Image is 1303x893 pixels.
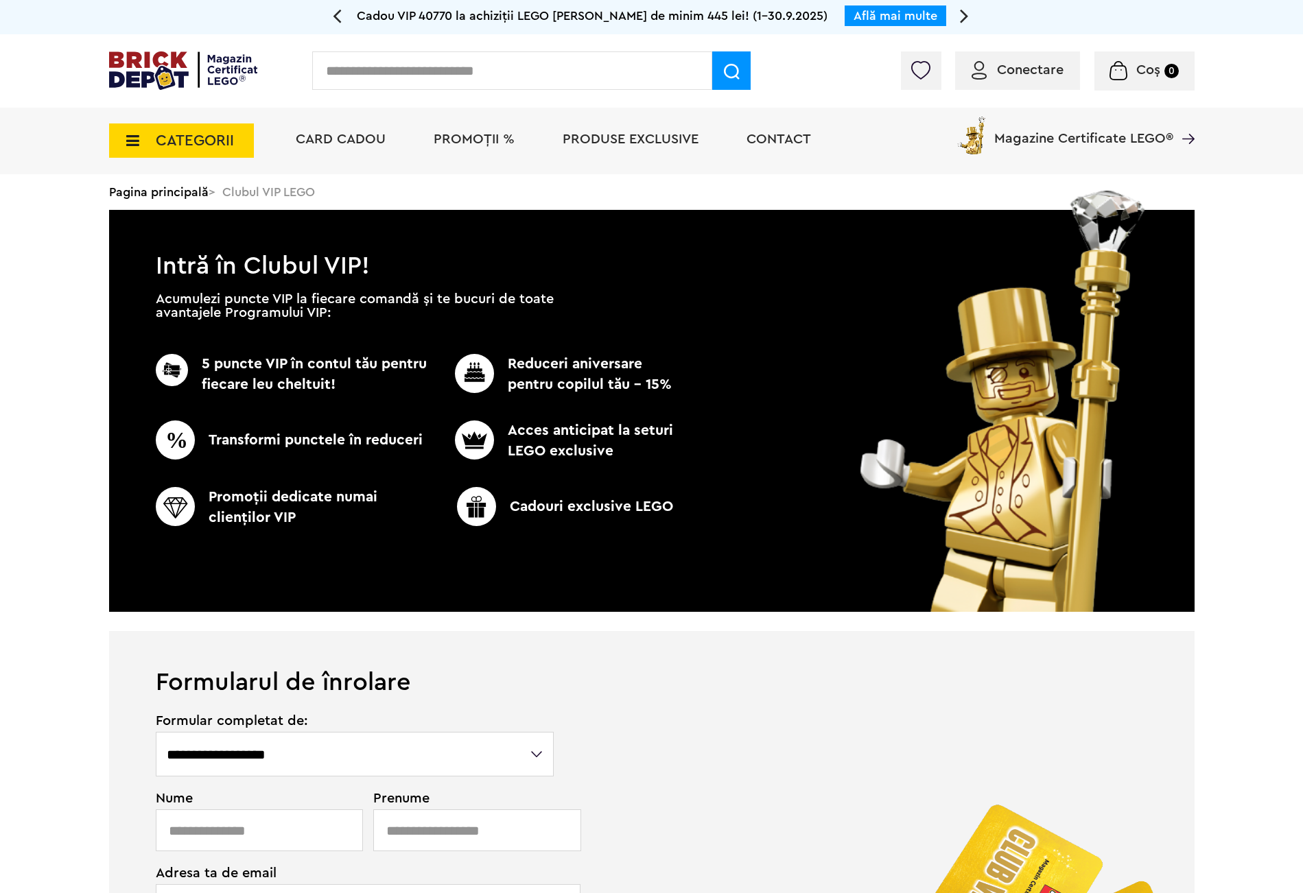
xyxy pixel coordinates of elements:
span: Nume [156,791,356,805]
a: Card Cadou [296,132,386,146]
div: > Clubul VIP LEGO [109,174,1195,210]
span: CATEGORII [156,133,234,148]
a: Află mai multe [854,10,937,22]
span: Magazine Certificate LEGO® [994,114,1173,145]
a: Pagina principală [109,186,209,198]
p: Transformi punctele în reduceri [156,420,432,460]
p: Cadouri exclusive LEGO [427,487,703,526]
h1: Intră în Clubul VIP! [109,210,1195,273]
p: Promoţii dedicate numai clienţilor VIP [156,487,432,528]
p: 5 puncte VIP în contul tău pentru fiecare leu cheltuit! [156,354,432,395]
span: Adresa ta de email [156,866,556,880]
img: CC_BD_Green_chek_mark [457,487,496,526]
p: Acces anticipat la seturi LEGO exclusive [432,420,678,462]
a: Contact [747,132,811,146]
span: Prenume [373,791,556,805]
small: 0 [1164,64,1179,78]
a: PROMOȚII % [434,132,515,146]
img: CC_BD_Green_chek_mark [156,420,195,460]
a: Magazine Certificate LEGO® [1173,114,1195,128]
h1: Formularul de înrolare [109,631,1195,695]
span: Conectare [997,63,1064,77]
a: Conectare [972,63,1064,77]
span: Coș [1136,63,1160,77]
span: Cadou VIP 40770 la achiziții LEGO [PERSON_NAME] de minim 445 lei! (1-30.9.2025) [357,10,827,22]
img: vip_page_image [841,191,1166,612]
img: CC_BD_Green_chek_mark [455,420,494,460]
img: CC_BD_Green_chek_mark [455,354,494,393]
img: CC_BD_Green_chek_mark [156,487,195,526]
a: Produse exclusive [563,132,699,146]
p: Reduceri aniversare pentru copilul tău - 15% [432,354,678,395]
img: CC_BD_Green_chek_mark [156,354,188,386]
span: Formular completat de: [156,714,556,728]
p: Acumulezi puncte VIP la fiecare comandă și te bucuri de toate avantajele Programului VIP: [156,292,554,320]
